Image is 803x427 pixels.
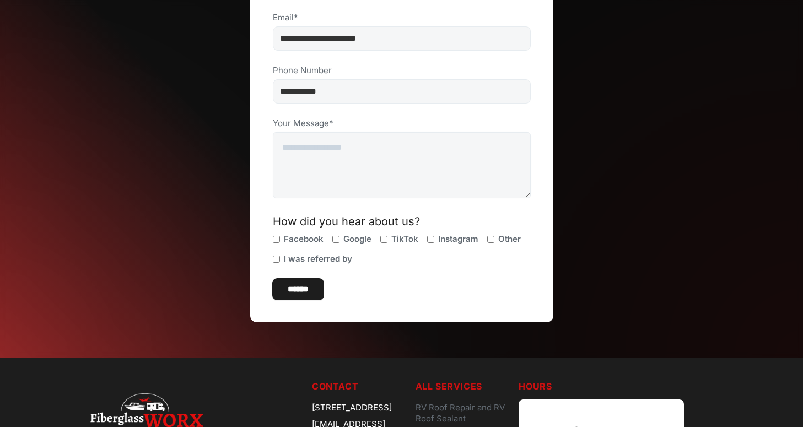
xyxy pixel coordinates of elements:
[380,236,387,243] input: TikTok
[343,234,371,245] span: Google
[427,236,434,243] input: Instagram
[284,253,352,264] span: I was referred by
[438,234,478,245] span: Instagram
[273,256,280,263] input: I was referred by
[391,234,418,245] span: TikTok
[312,380,407,393] h5: Contact
[273,65,531,76] label: Phone Number
[519,380,713,393] h5: Hours
[273,236,280,243] input: Facebook
[416,380,510,393] h5: ALL SERVICES
[332,236,339,243] input: Google
[416,399,510,427] a: RV Roof Repair and RV Roof Sealant
[312,399,407,416] div: [STREET_ADDRESS]
[273,12,531,23] label: Email*
[273,118,531,129] label: Your Message*
[498,234,521,245] span: Other
[273,216,531,227] div: How did you hear about us?
[284,234,324,245] span: Facebook
[487,236,494,243] input: Other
